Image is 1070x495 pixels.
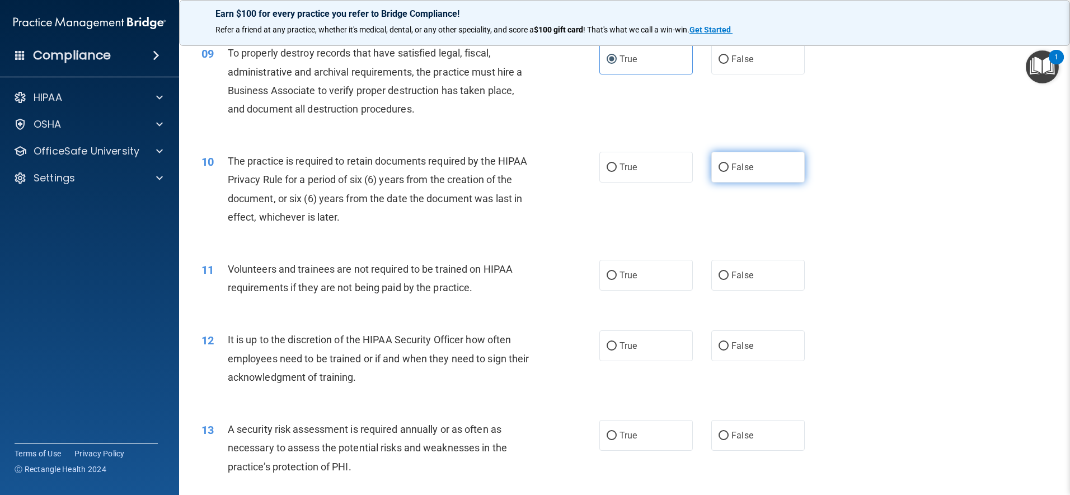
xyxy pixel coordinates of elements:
[583,25,689,34] span: ! That's what we call a win-win.
[689,25,733,34] a: Get Started
[34,118,62,131] p: OSHA
[731,270,753,281] span: False
[228,423,507,472] span: A security risk assessment is required annually or as often as necessary to assess the potential ...
[534,25,583,34] strong: $100 gift card
[228,155,528,223] span: The practice is required to retain documents required by the HIPAA Privacy Rule for a period of s...
[201,334,214,347] span: 12
[607,272,617,280] input: True
[607,432,617,440] input: True
[719,55,729,64] input: False
[228,263,513,293] span: Volunteers and trainees are not required to be trained on HIPAA requirements if they are not bein...
[689,25,731,34] strong: Get Started
[13,118,163,131] a: OSHA
[731,340,753,351] span: False
[719,272,729,280] input: False
[607,164,617,172] input: True
[607,342,617,351] input: True
[731,54,753,64] span: False
[13,12,166,34] img: PMB logo
[34,171,75,185] p: Settings
[731,430,753,441] span: False
[201,155,214,169] span: 10
[620,340,637,351] span: True
[620,270,637,281] span: True
[13,144,163,158] a: OfficeSafe University
[228,47,523,115] span: To properly destroy records that have satisfied legal, fiscal, administrative and archival requir...
[215,8,1034,19] p: Earn $100 for every practice you refer to Bridge Compliance!
[15,448,61,459] a: Terms of Use
[607,55,617,64] input: True
[719,432,729,440] input: False
[74,448,125,459] a: Privacy Policy
[620,162,637,172] span: True
[201,263,214,277] span: 11
[13,91,163,104] a: HIPAA
[1026,50,1059,83] button: Open Resource Center, 1 new notification
[13,171,163,185] a: Settings
[620,430,637,441] span: True
[201,47,214,60] span: 09
[215,25,534,34] span: Refer a friend at any practice, whether it's medical, dental, or any other speciality, and score a
[719,342,729,351] input: False
[34,144,139,158] p: OfficeSafe University
[719,164,729,172] input: False
[201,423,214,437] span: 13
[620,54,637,64] span: True
[1054,57,1058,72] div: 1
[34,91,62,104] p: HIPAA
[33,48,111,63] h4: Compliance
[228,334,529,382] span: It is up to the discretion of the HIPAA Security Officer how often employees need to be trained o...
[731,162,753,172] span: False
[15,464,106,475] span: Ⓒ Rectangle Health 2024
